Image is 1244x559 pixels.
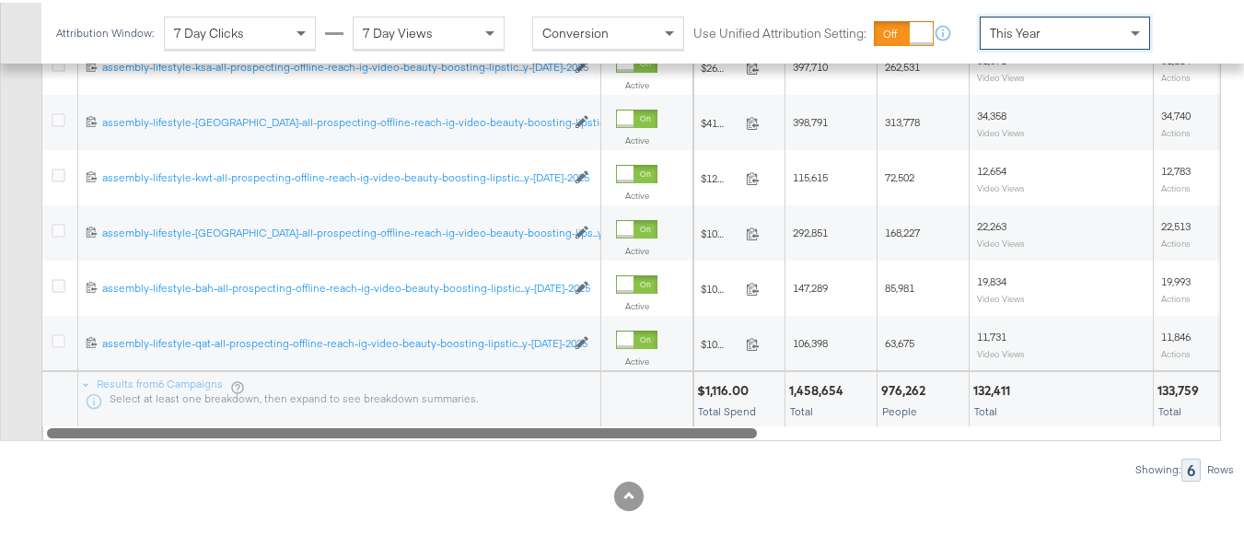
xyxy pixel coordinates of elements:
[1161,290,1191,301] sub: Actions
[102,57,565,72] div: assembly-lifestyle-ksa-all-prospecting-offline-reach-ig-video-beauty-boosting-lipstic...y-[DATE]-...
[977,106,1006,120] span: 34,358
[977,124,1025,135] sub: Video Views
[885,278,914,292] span: 85,981
[977,216,1006,230] span: 22,263
[793,57,828,71] span: 397,710
[974,402,997,415] span: Total
[1161,69,1191,80] sub: Actions
[977,180,1025,191] sub: Video Views
[701,58,738,72] span: $264.00
[102,168,565,183] a: assembly-lifestyle-kwt-all-prospecting-offline-reach-ig-video-beauty-boosting-lipstic...y-[DATE]-...
[102,57,565,73] a: assembly-lifestyle-ksa-all-prospecting-offline-reach-ig-video-beauty-boosting-lipstic...y-[DATE]-...
[102,168,565,182] div: assembly-lifestyle-kwt-all-prospecting-offline-reach-ig-video-beauty-boosting-lipstic...y-[DATE]-...
[1181,456,1201,479] div: 6
[1206,460,1235,473] div: Rows
[616,242,657,254] label: Active
[701,169,738,182] span: $129.00
[1134,460,1181,473] div: Showing:
[1158,402,1181,415] span: Total
[990,22,1041,39] span: This Year
[701,113,738,127] span: $414.00
[1161,272,1191,285] span: 19,993
[102,333,565,349] a: assembly-lifestyle-qat-all-prospecting-offline-reach-ig-video-beauty-boosting-lipstic...y-[DATE]-...
[793,223,828,237] span: 292,851
[55,24,155,37] div: Attribution Window:
[102,278,565,294] a: assembly-lifestyle-bah-all-prospecting-offline-reach-ig-video-beauty-boosting-lipstic...y-[DATE]-...
[793,168,828,181] span: 115,615
[885,333,914,347] span: 63,675
[1157,379,1204,397] div: 133,759
[701,279,738,293] span: $103.00
[977,345,1025,356] sub: Video Views
[1161,327,1191,341] span: 11,846
[1161,235,1191,246] sub: Actions
[973,379,1016,397] div: 132,411
[1161,216,1191,230] span: 22,513
[102,278,565,293] div: assembly-lifestyle-bah-all-prospecting-offline-reach-ig-video-beauty-boosting-lipstic...y-[DATE]-...
[616,297,657,309] label: Active
[885,57,920,71] span: 262,531
[1161,161,1191,175] span: 12,783
[789,379,849,397] div: 1,458,654
[701,224,738,238] span: $103.00
[977,161,1006,175] span: 12,654
[174,22,244,39] span: 7 Day Clicks
[102,112,565,127] div: assembly-lifestyle-[GEOGRAPHIC_DATA]-all-prospecting-offline-reach-ig-video-beauty-boosting-lipst...
[977,69,1025,80] sub: Video Views
[102,223,565,239] a: assembly-lifestyle-[GEOGRAPHIC_DATA]-all-prospecting-offline-reach-ig-video-beauty-boosting-lips....
[693,22,866,40] label: Use Unified Attribution Setting:
[977,272,1006,285] span: 19,834
[616,76,657,88] label: Active
[701,334,738,348] span: $103.00
[977,290,1025,301] sub: Video Views
[882,402,917,415] span: People
[793,333,828,347] span: 106,398
[793,278,828,292] span: 147,289
[885,223,920,237] span: 168,227
[790,402,813,415] span: Total
[697,379,754,397] div: $1,116.00
[1161,124,1191,135] sub: Actions
[616,132,657,144] label: Active
[616,353,657,365] label: Active
[698,402,756,415] span: Total Spend
[793,112,828,126] span: 398,791
[102,112,565,128] a: assembly-lifestyle-[GEOGRAPHIC_DATA]-all-prospecting-offline-reach-ig-video-beauty-boosting-lipst...
[977,235,1025,246] sub: Video Views
[616,187,657,199] label: Active
[102,333,565,348] div: assembly-lifestyle-qat-all-prospecting-offline-reach-ig-video-beauty-boosting-lipstic...y-[DATE]-...
[542,22,609,39] span: Conversion
[1161,345,1191,356] sub: Actions
[881,379,931,397] div: 976,262
[885,112,920,126] span: 313,778
[977,327,1006,341] span: 11,731
[1161,106,1191,120] span: 34,740
[885,168,914,181] span: 72,502
[1161,180,1191,191] sub: Actions
[363,22,433,39] span: 7 Day Views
